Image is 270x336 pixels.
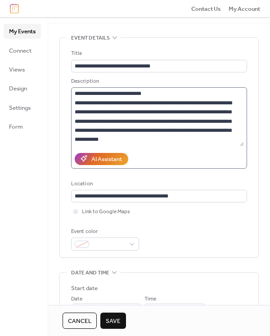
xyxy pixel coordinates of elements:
a: Design [4,81,41,95]
span: Connect [9,46,31,55]
span: Form [9,122,23,131]
div: Description [71,77,245,86]
a: Contact Us [191,4,221,13]
button: AI Assistant [75,153,128,165]
span: Views [9,65,25,74]
div: Location [71,179,245,188]
img: logo [10,4,19,13]
span: Link to Google Maps [82,207,130,216]
button: Cancel [63,313,97,329]
button: Save [100,313,126,329]
span: My Account [229,4,260,13]
span: Date and time [71,269,109,278]
span: Contact Us [191,4,221,13]
a: Form [4,119,41,134]
span: Time [144,295,156,304]
div: Title [71,49,245,58]
a: Settings [4,100,41,115]
span: Event details [71,34,110,43]
a: My Events [4,24,41,38]
a: My Account [229,4,260,13]
span: Date [71,295,82,304]
span: Cancel [68,317,91,326]
a: Connect [4,43,41,58]
span: Settings [9,103,31,112]
div: Start date [71,284,98,293]
span: Save [106,317,121,326]
a: Views [4,62,41,76]
div: Event color [71,227,137,236]
div: AI Assistant [91,155,122,164]
span: Design [9,84,27,93]
span: My Events [9,27,36,36]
